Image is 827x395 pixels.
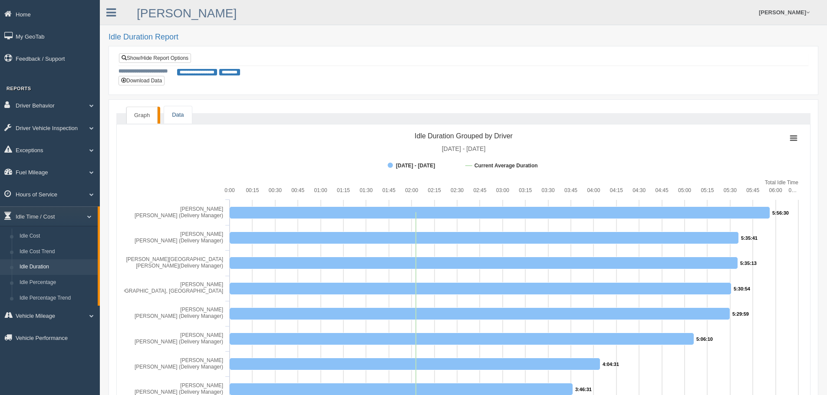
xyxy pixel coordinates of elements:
text: 00:15 [246,187,259,193]
a: Idle Cost Trend [16,244,98,260]
tspan: 5:35:13 [740,261,757,266]
tspan: [PERSON_NAME] [180,206,223,212]
text: 02:00 [405,187,418,193]
text: 01:45 [382,187,395,193]
a: Idle Percentage [16,275,98,291]
text: 0:00 [224,187,235,193]
tspan: [PERSON_NAME] [180,281,223,287]
tspan: Total Idle Time [765,180,799,186]
text: 03:15 [519,187,532,193]
tspan: [PERSON_NAME] (Delivery Manager) [135,313,223,319]
text: 03:00 [496,187,509,193]
text: 02:15 [428,187,441,193]
tspan: [DATE] - [DATE] [396,163,435,169]
a: Idle Cost [16,229,98,244]
tspan: [PERSON_NAME] [180,332,223,338]
text: 03:30 [542,187,555,193]
tspan: 5:30:54 [734,286,751,291]
text: 05:00 [678,187,691,193]
tspan: [DATE] - [DATE] [442,145,486,152]
tspan: 5:06:10 [696,336,713,342]
tspan: 5:29:59 [732,311,749,317]
tspan: 5:35:41 [741,235,758,241]
text: 05:45 [746,187,759,193]
text: 02:45 [473,187,486,193]
a: [PERSON_NAME] [137,7,237,20]
text: 04:30 [633,187,646,193]
tspan: [PERSON_NAME] [180,307,223,313]
text: 04:00 [587,187,600,193]
text: 04:15 [610,187,623,193]
tspan: [PERSON_NAME] [180,231,223,237]
tspan: Current Average Duration [474,163,538,169]
tspan: [PERSON_NAME] (Delivery Manager) [135,389,223,395]
text: 01:30 [359,187,372,193]
a: Show/Hide Report Options [119,53,191,63]
tspan: 0… [789,187,797,193]
text: 05:15 [701,187,714,193]
text: 05:30 [724,187,737,193]
tspan: [PERSON_NAME][GEOGRAPHIC_DATA] [126,256,223,262]
text: 00:30 [269,187,282,193]
a: Data [164,106,191,124]
tspan: [PERSON_NAME] [180,382,223,388]
tspan: [PERSON_NAME](Delivery Manager) [136,263,223,269]
text: 06:00 [769,187,782,193]
text: 01:15 [337,187,350,193]
a: Idle Duration [16,259,98,275]
tspan: Idle Duration Grouped by Driver [415,132,513,140]
tspan: [PERSON_NAME] (Delivery Manager) [135,339,223,345]
text: 03:45 [564,187,577,193]
a: Graph [126,107,158,124]
h2: Idle Duration Report [109,33,818,42]
tspan: [PERSON_NAME] (Delivery Manager) [135,364,223,370]
tspan: 5:56:30 [772,210,789,215]
tspan: [GEOGRAPHIC_DATA], [GEOGRAPHIC_DATA] [112,288,224,294]
text: 04:45 [656,187,669,193]
a: Idle Percentage Trend [16,291,98,306]
button: Download Data [119,76,165,85]
tspan: [PERSON_NAME] (Delivery Manager) [135,238,223,244]
tspan: 4:04:31 [603,362,619,367]
text: 00:45 [291,187,304,193]
tspan: [PERSON_NAME] (Delivery Manager) [135,212,223,219]
tspan: [PERSON_NAME] [180,357,223,363]
tspan: 3:46:31 [575,387,592,392]
text: 01:00 [314,187,327,193]
text: 02:30 [451,187,464,193]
